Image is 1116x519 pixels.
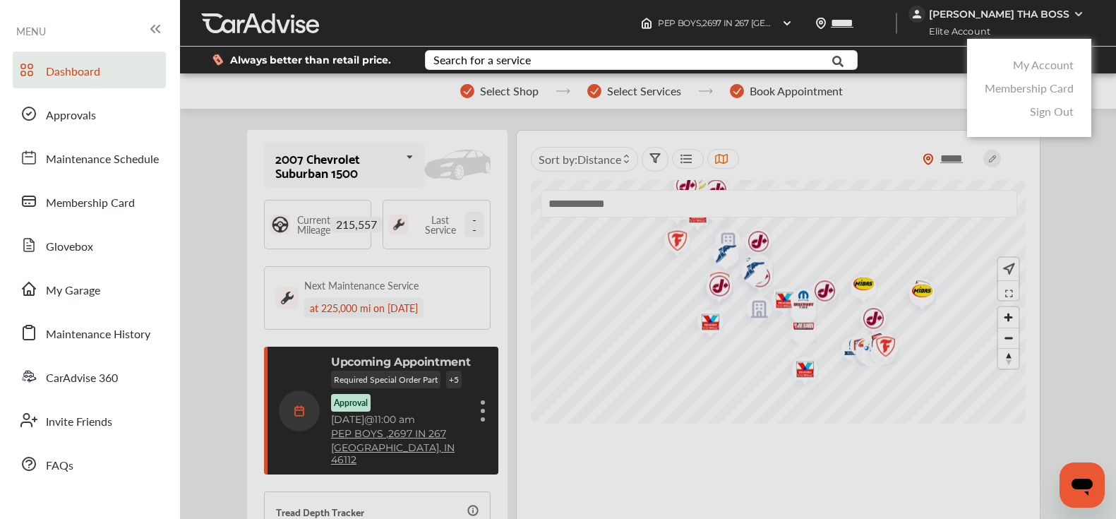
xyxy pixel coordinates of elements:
[46,457,73,475] span: FAQs
[46,150,159,169] span: Maintenance Schedule
[46,282,100,300] span: My Garage
[13,95,166,132] a: Approvals
[230,55,391,65] span: Always better than retail price.
[13,358,166,395] a: CarAdvise 360
[13,314,166,351] a: Maintenance History
[46,107,96,125] span: Approvals
[1030,103,1074,119] a: Sign Out
[212,54,223,66] img: dollor_label_vector.a70140d1.svg
[1013,56,1074,73] a: My Account
[433,54,531,66] div: Search for a service
[13,52,166,88] a: Dashboard
[13,402,166,439] a: Invite Friends
[46,194,135,213] span: Membership Card
[46,326,150,344] span: Maintenance History
[46,63,100,81] span: Dashboard
[13,446,166,482] a: FAQs
[985,80,1074,96] a: Membership Card
[13,139,166,176] a: Maintenance Schedule
[46,238,93,256] span: Glovebox
[13,183,166,220] a: Membership Card
[46,413,112,431] span: Invite Friends
[1060,463,1105,508] iframe: Button to launch messaging window
[13,227,166,263] a: Glovebox
[46,369,118,388] span: CarAdvise 360
[13,270,166,307] a: My Garage
[16,25,46,37] span: MENU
